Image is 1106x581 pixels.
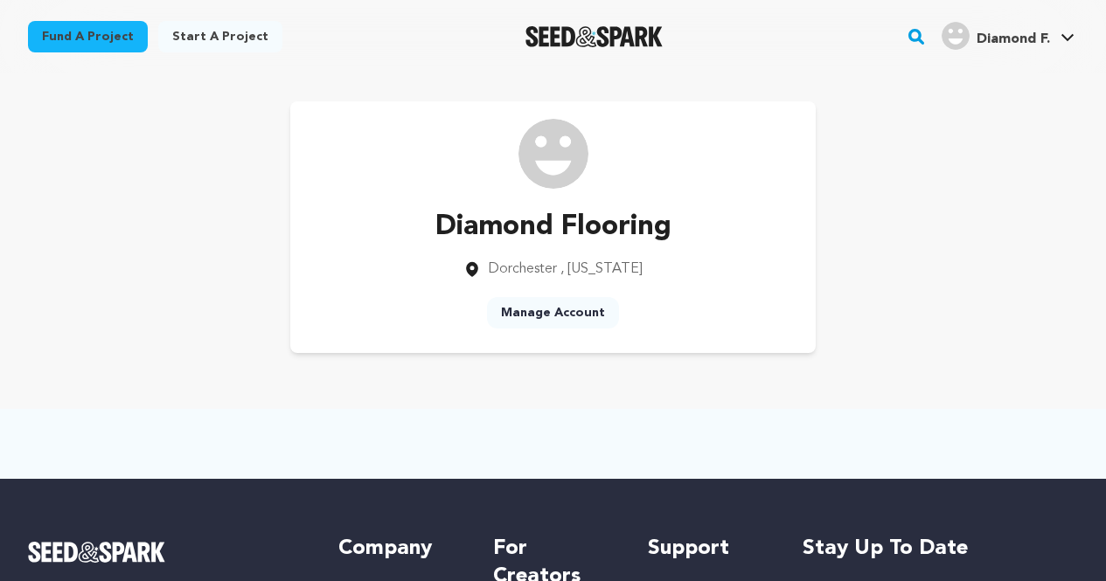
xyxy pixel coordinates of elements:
[942,22,1050,50] div: Diamond F.'s Profile
[488,262,557,276] span: Dorchester
[487,297,619,329] a: Manage Account
[338,535,458,563] h5: Company
[28,542,165,563] img: Seed&Spark Logo
[435,206,671,248] p: Diamond Flooring
[28,542,303,563] a: Seed&Spark Homepage
[28,21,148,52] a: Fund a project
[158,21,282,52] a: Start a project
[942,22,970,50] img: user.png
[560,262,643,276] span: , [US_STATE]
[648,535,768,563] h5: Support
[977,32,1050,46] span: Diamond F.
[938,18,1078,55] span: Diamond F.'s Profile
[525,26,663,47] a: Seed&Spark Homepage
[518,119,588,189] img: /img/default-images/user/medium/user.png image
[803,535,1078,563] h5: Stay up to date
[525,26,663,47] img: Seed&Spark Logo Dark Mode
[938,18,1078,50] a: Diamond F.'s Profile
